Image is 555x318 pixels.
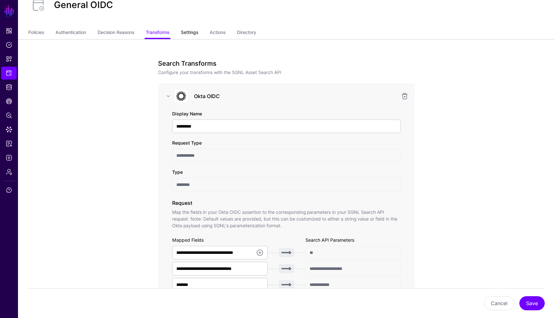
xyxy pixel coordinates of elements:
h3: Search Transforms [158,60,415,67]
h3: Request [172,199,401,207]
a: Identity Data Fabric [1,81,17,94]
a: Decision Reasons [98,27,134,39]
span: Snippets [6,56,12,62]
button: Cancel [484,296,514,310]
a: Transforms [146,27,169,39]
span: Identity Data Fabric [6,84,12,90]
a: Authentication [56,27,86,39]
a: Protected Systems [1,67,17,79]
label: Request Type [172,139,202,146]
a: Admin [1,165,17,178]
label: Display Name [172,110,202,117]
span: Policies [6,42,12,48]
a: Policies [1,38,17,51]
a: Dashboard [1,24,17,37]
a: Data Lens [1,123,17,136]
span: Reports [6,140,12,147]
a: Policy Lens [1,109,17,122]
span: Admin [6,169,12,175]
h3: Okta OIDC [194,92,397,100]
span: Dashboard [6,28,12,34]
p: Configure your transforms with the SGNL Asset Search API [158,69,415,76]
img: svg+xml;base64,PHN2ZyB3aWR0aD0iNjQiIGhlaWdodD0iNjQiIHZpZXdCb3g9IjAgMCA2NCA2NCIgZmlsbD0ibm9uZSIgeG... [175,90,188,103]
button: Save [519,296,545,310]
a: Policies [28,27,44,39]
span: Logs [6,155,12,161]
a: Settings [181,27,198,39]
label: Type [172,169,183,175]
a: CAEP Hub [1,95,17,108]
span: Data Lens [6,126,12,133]
label: Search API Parameters [305,237,354,243]
a: Directory [237,27,256,39]
p: Map the fields in your Okta OIDC assertion to the corresponding parameters in your SGNL Search AP... [172,209,401,229]
a: SGNL [4,4,15,18]
span: Protected Systems [6,70,12,76]
a: Logs [1,151,17,164]
a: Actions [210,27,225,39]
span: CAEP Hub [6,98,12,105]
span: Support [6,187,12,193]
span: Policy Lens [6,112,12,119]
a: Snippets [1,53,17,65]
a: Reports [1,137,17,150]
label: Mapped Fields [172,237,204,243]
